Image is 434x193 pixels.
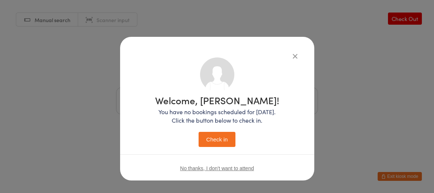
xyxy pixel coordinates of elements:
img: no_photo.png [200,57,234,92]
h1: Welcome, [PERSON_NAME]! [155,95,279,105]
p: You have no bookings scheduled for [DATE]. Click the button below to check in. [155,108,279,124]
button: Check in [199,132,235,147]
button: No thanks, I don't want to attend [180,165,254,171]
